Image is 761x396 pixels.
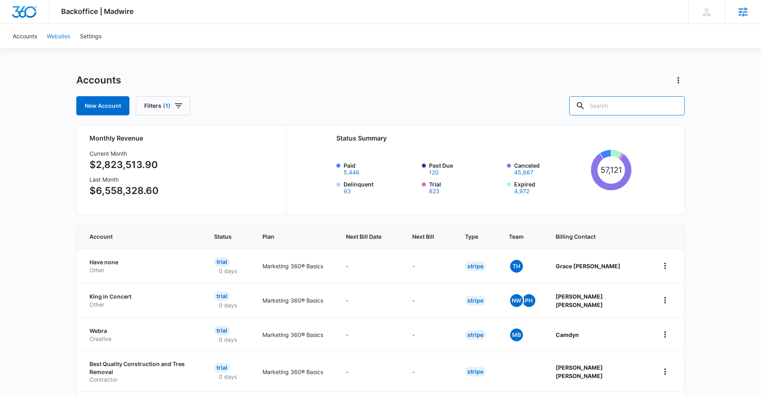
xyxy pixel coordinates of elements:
label: Delinquent [344,180,417,194]
p: $6,558,328.60 [89,184,159,198]
button: home [659,365,672,378]
div: Stripe [465,330,486,340]
div: Trial [214,291,230,301]
p: 0 days [214,372,242,381]
button: Trial [429,188,439,194]
label: Canceled [514,161,588,175]
span: Team [509,232,525,241]
button: Filters(1) [136,96,190,115]
p: Marketing 360® Basics [262,331,327,339]
div: Stripe [465,367,486,376]
a: WebraCreative [89,327,195,343]
span: TH [510,260,523,273]
p: Marketing 360® Basics [262,296,327,305]
a: Best Quality Construction and Tree RemovalContractor [89,360,195,384]
div: Stripe [465,261,486,271]
button: Past Due [429,170,439,175]
strong: [PERSON_NAME] [PERSON_NAME] [556,293,603,308]
div: Trial [214,363,230,372]
span: MB [510,329,523,341]
a: Have noneOther [89,258,195,274]
p: Other [89,301,195,309]
p: $2,823,513.90 [89,158,159,172]
span: Type [465,232,478,241]
span: PH [523,294,535,307]
p: 0 days [214,301,242,309]
td: - [403,317,455,352]
td: - [336,283,403,317]
h1: Accounts [76,74,121,86]
div: Stripe [465,296,486,305]
p: Other [89,266,195,274]
p: 0 days [214,335,242,344]
strong: Camdyn [556,331,579,338]
a: Settings [75,24,106,48]
a: New Account [76,96,129,115]
p: King in Concert [89,293,195,301]
button: Expired [514,188,529,194]
h3: Last Month [89,175,159,184]
label: Trial [429,180,503,194]
span: NW [510,294,523,307]
div: Trial [214,257,230,267]
p: Webra [89,327,195,335]
p: Marketing 360® Basics [262,368,327,376]
span: Billing Contact [556,232,640,241]
span: Next Bill [412,232,434,241]
p: Have none [89,258,195,266]
span: Plan [262,232,327,241]
span: Next Bill Date [346,232,381,241]
input: Search [569,96,685,115]
button: Paid [344,170,360,175]
a: Accounts [8,24,42,48]
button: Delinquent [344,188,351,194]
label: Past Due [429,161,503,175]
td: - [403,249,455,283]
label: Expired [514,180,588,194]
button: home [659,294,672,307]
h3: Current Month [89,149,159,158]
button: home [659,259,672,272]
td: - [336,352,403,392]
td: - [403,283,455,317]
a: King in ConcertOther [89,293,195,308]
div: Trial [214,326,230,335]
p: 0 days [214,267,242,275]
p: Creative [89,335,195,343]
span: Backoffice | Madwire [61,7,134,16]
p: Best Quality Construction and Tree Removal [89,360,195,376]
h2: Monthly Revenue [89,133,277,143]
strong: Grace [PERSON_NAME] [556,263,620,269]
button: Canceled [514,170,533,175]
p: Contractor [89,376,195,384]
td: - [336,317,403,352]
td: - [403,352,455,392]
label: Paid [344,161,417,175]
button: Actions [672,74,685,87]
p: Marketing 360® Basics [262,262,327,270]
tspan: 57,121 [600,165,622,175]
a: Websites [42,24,75,48]
h2: Status Summary [336,133,632,143]
span: Status [214,232,232,241]
span: Account [89,232,183,241]
button: home [659,328,672,341]
td: - [336,249,403,283]
span: (1) [163,103,171,109]
strong: [PERSON_NAME] [PERSON_NAME] [556,364,603,379]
